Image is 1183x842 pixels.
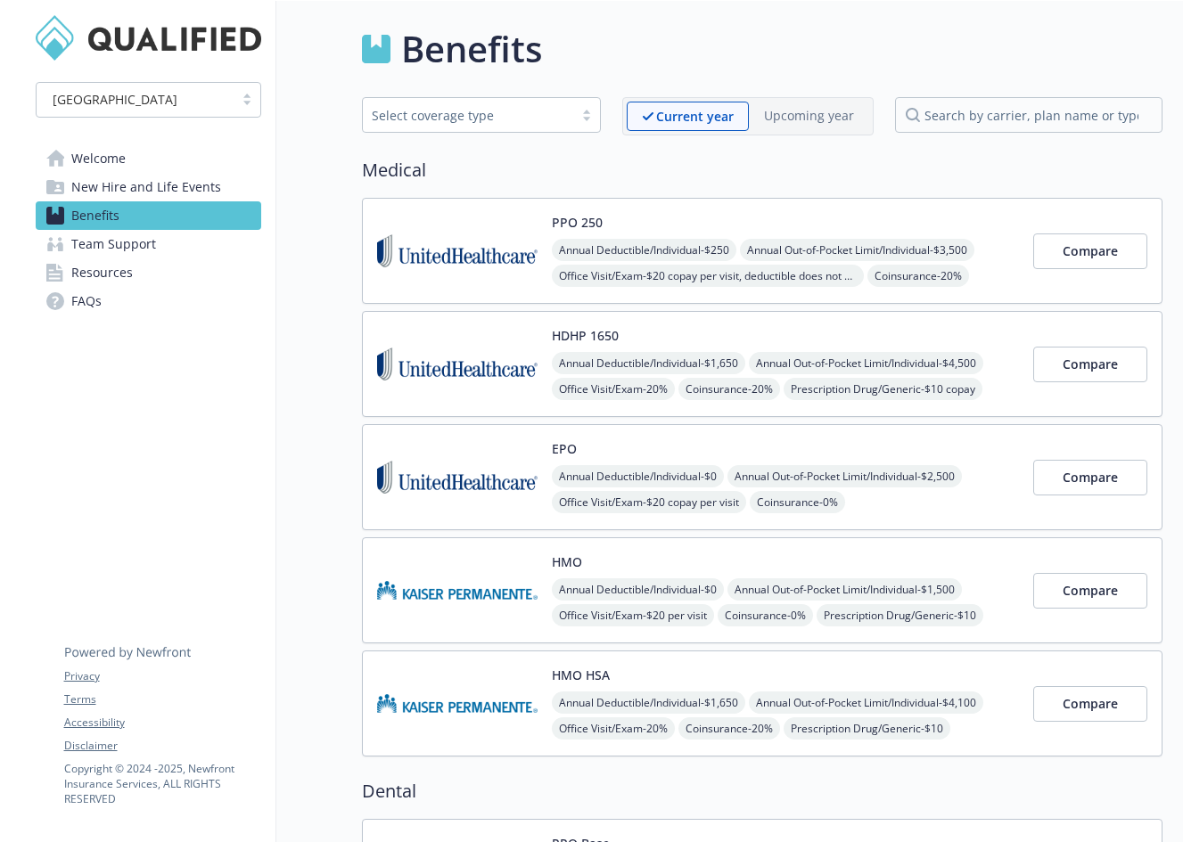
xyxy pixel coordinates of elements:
[784,378,982,400] span: Prescription Drug/Generic - $10 copay
[377,439,538,515] img: United Healthcare Insurance Company carrier logo
[764,106,854,125] p: Upcoming year
[1033,573,1147,609] button: Compare
[552,326,619,345] button: HDHP 1650
[71,287,102,315] span: FAQs
[784,717,950,740] span: Prescription Drug/Generic - $10
[678,717,780,740] span: Coinsurance - 20%
[727,578,962,601] span: Annual Out-of-Pocket Limit/Individual - $1,500
[401,22,542,76] h1: Benefits
[552,491,746,513] span: Office Visit/Exam - $20 copay per visit
[1063,242,1118,259] span: Compare
[750,491,845,513] span: Coinsurance - 0%
[749,102,869,131] span: Upcoming year
[740,239,974,261] span: Annual Out-of-Pocket Limit/Individual - $3,500
[64,761,260,806] p: Copyright © 2024 - 2025 , Newfront Insurance Services, ALL RIGHTS RESERVED
[36,230,261,258] a: Team Support
[64,738,260,754] a: Disclaimer
[656,107,734,126] p: Current year
[71,201,119,230] span: Benefits
[64,691,260,707] a: Terms
[377,326,538,402] img: United Healthcare Insurance Company carrier logo
[71,230,156,258] span: Team Support
[718,604,813,626] span: Coinsurance - 0%
[552,552,582,571] button: HMO
[552,691,745,714] span: Annual Deductible/Individual - $1,650
[1063,469,1118,486] span: Compare
[372,106,564,125] div: Select coverage type
[71,258,133,287] span: Resources
[895,97,1162,133] input: search by carrier, plan name or type
[552,717,675,740] span: Office Visit/Exam - 20%
[1063,582,1118,599] span: Compare
[377,552,538,628] img: Kaiser Permanente Insurance Company carrier logo
[1033,233,1147,269] button: Compare
[552,439,577,458] button: EPO
[362,157,1162,184] h2: Medical
[36,144,261,173] a: Welcome
[45,90,225,109] span: [GEOGRAPHIC_DATA]
[36,173,261,201] a: New Hire and Life Events
[64,715,260,731] a: Accessibility
[749,352,983,374] span: Annual Out-of-Pocket Limit/Individual - $4,500
[552,578,724,601] span: Annual Deductible/Individual - $0
[678,378,780,400] span: Coinsurance - 20%
[1063,695,1118,712] span: Compare
[1033,460,1147,495] button: Compare
[377,666,538,741] img: Kaiser Permanente Insurance Company carrier logo
[71,173,221,201] span: New Hire and Life Events
[64,668,260,684] a: Privacy
[1033,686,1147,722] button: Compare
[552,213,603,232] button: PPO 250
[552,265,864,287] span: Office Visit/Exam - $20 copay per visit, deductible does not apply
[53,90,177,109] span: [GEOGRAPHIC_DATA]
[552,352,745,374] span: Annual Deductible/Individual - $1,650
[552,378,675,400] span: Office Visit/Exam - 20%
[1063,356,1118,372] span: Compare
[817,604,983,626] span: Prescription Drug/Generic - $10
[552,465,724,487] span: Annual Deductible/Individual - $0
[36,287,261,315] a: FAQs
[36,201,261,230] a: Benefits
[71,144,126,173] span: Welcome
[867,265,969,287] span: Coinsurance - 20%
[552,666,610,684] button: HMO HSA
[552,239,736,261] span: Annual Deductible/Individual - $250
[727,465,962,487] span: Annual Out-of-Pocket Limit/Individual - $2,500
[1033,347,1147,382] button: Compare
[377,213,538,289] img: United Healthcare Insurance Company carrier logo
[36,258,261,287] a: Resources
[552,604,714,626] span: Office Visit/Exam - $20 per visit
[362,778,1162,805] h2: Dental
[749,691,983,714] span: Annual Out-of-Pocket Limit/Individual - $4,100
